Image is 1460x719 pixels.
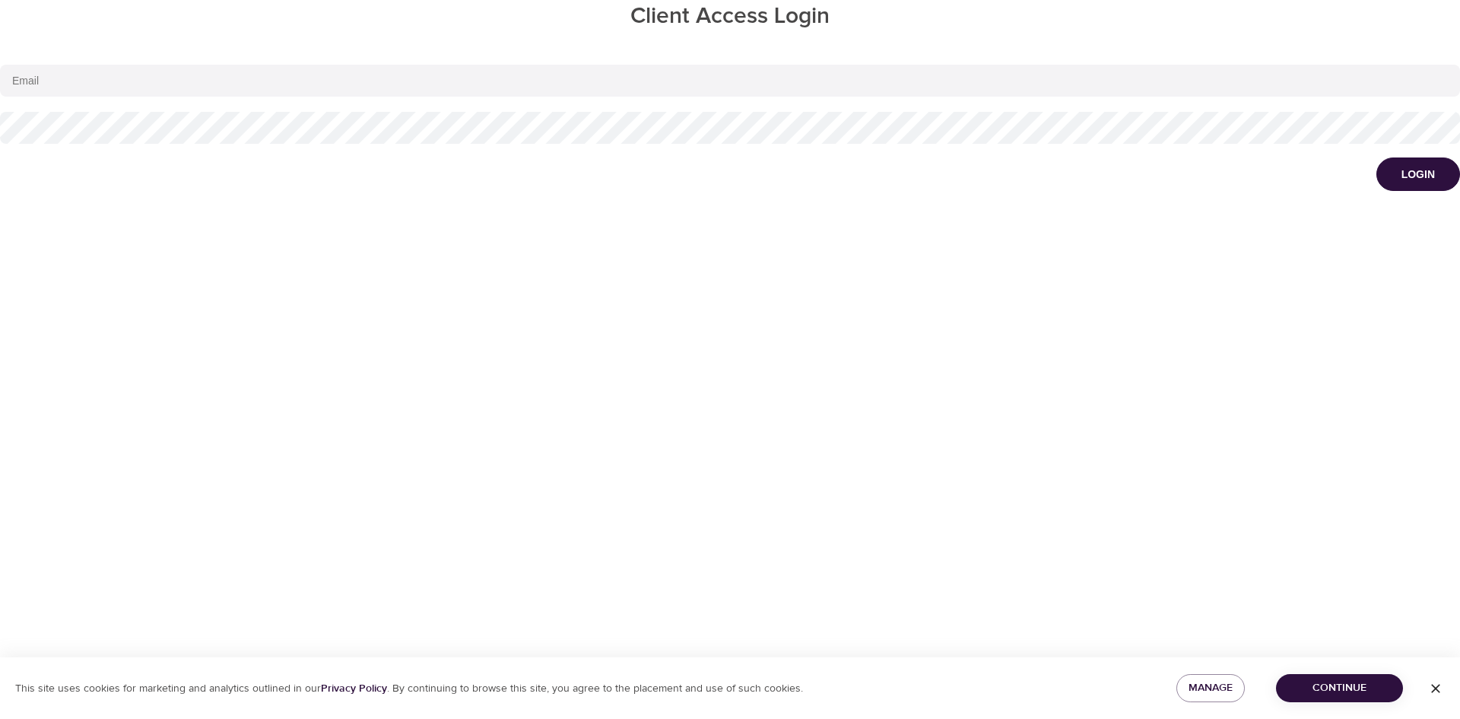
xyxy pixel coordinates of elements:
[1288,679,1391,698] span: Continue
[1176,674,1245,702] button: Manage
[1189,679,1233,698] span: Manage
[1401,167,1435,182] div: Login
[1276,674,1403,702] button: Continue
[1376,157,1460,191] button: Login
[321,682,387,695] a: Privacy Policy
